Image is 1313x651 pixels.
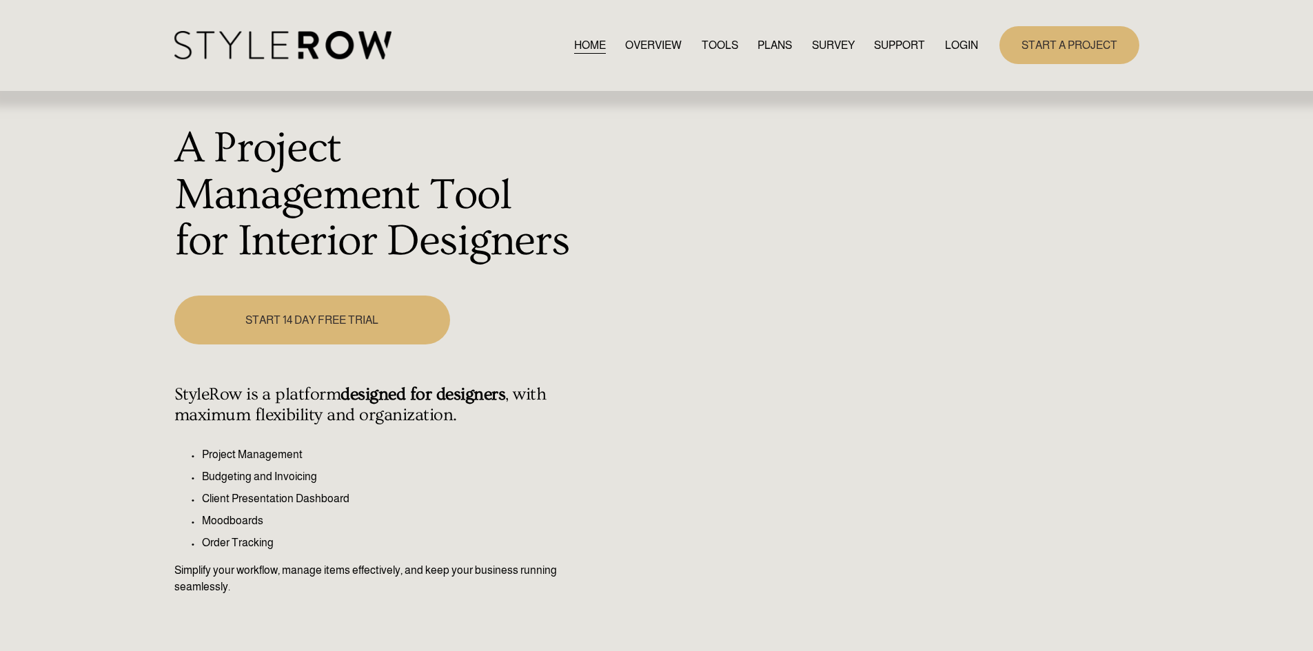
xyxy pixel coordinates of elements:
p: Order Tracking [202,535,572,551]
a: TOOLS [702,36,738,54]
img: StyleRow [174,31,391,59]
strong: designed for designers [340,384,505,404]
span: SUPPORT [874,37,925,54]
a: folder dropdown [874,36,925,54]
a: START 14 DAY FREE TRIAL [174,296,450,344]
p: Moodboards [202,513,572,529]
a: PLANS [757,36,792,54]
a: LOGIN [945,36,978,54]
a: OVERVIEW [625,36,682,54]
a: START A PROJECT [999,26,1139,64]
p: Simplify your workflow, manage items effectively, and keep your business running seamlessly. [174,562,572,595]
h4: StyleRow is a platform , with maximum flexibility and organization. [174,384,572,426]
p: Budgeting and Invoicing [202,468,572,485]
p: Client Presentation Dashboard [202,490,572,507]
p: Project Management [202,446,572,463]
a: HOME [574,36,606,54]
h1: A Project Management Tool for Interior Designers [174,125,572,265]
a: SURVEY [812,36,855,54]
